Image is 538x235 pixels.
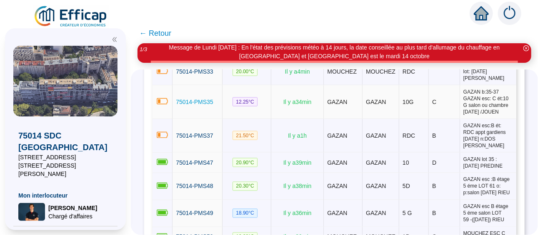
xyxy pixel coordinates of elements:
a: 75014-PMS48 [176,182,213,191]
span: 10 [403,159,409,166]
span: Il y a 39 min [283,159,312,166]
span: GAZAN [366,210,386,217]
span: 75014-PMS48 [176,183,213,190]
span: RDC [403,68,415,75]
span: [PERSON_NAME] [48,204,97,212]
span: 18.90 °C [233,209,258,218]
span: GAZAN [327,210,347,217]
span: ← Retour [139,27,171,39]
span: [STREET_ADDRESS][PERSON_NAME] [18,161,113,178]
span: GAZAN lot 35 :[DATE] PREDINE [463,156,515,169]
a: 75014-PMS47 [176,158,213,167]
span: GAZAN [327,132,347,139]
span: 75014 SDC [GEOGRAPHIC_DATA] [18,130,113,153]
span: 75014-PMS49 [176,210,213,217]
span: GAZAN esc B étage 5 éme salon LOT 59 -([DATE]) RIEU [463,203,515,223]
span: 5D [403,183,410,190]
span: B [432,132,436,139]
span: B [432,210,436,217]
span: [STREET_ADDRESS] [18,153,113,161]
span: 75014-PMS47 [176,159,213,166]
span: D [432,159,436,166]
div: Message de Lundi [DATE] : En l'état des prévisions météo à 14 jours, la date conseillée au plus t... [151,43,518,61]
a: 75014-PMS35 [176,98,213,106]
span: close-circle [523,45,529,51]
span: Il y a 38 min [283,183,312,190]
img: Chargé d'affaires [18,203,45,221]
span: 12.25 °C [233,97,258,106]
span: Il y a 1 h [288,132,307,139]
span: GAZAN [327,99,347,105]
span: B [432,183,436,190]
span: RDC [403,132,415,139]
span: Il y a 4 min [285,68,310,75]
span: Il y a 36 min [283,210,312,217]
span: 5 G [403,210,412,217]
i: 1 / 3 [140,46,147,52]
span: 20.00 °C [233,67,258,76]
span: 20.90 °C [233,158,258,167]
span: 75014-PMS37 [176,132,213,139]
span: double-left [112,37,118,42]
span: Mon interlocuteur [18,191,113,200]
span: MOUCHEZ [327,68,357,75]
span: GAZAN [327,159,347,166]
span: RDC gardienne lot: [DATE] [PERSON_NAME] [463,62,515,82]
a: 75014-PMS49 [176,209,213,218]
span: GAZAN [366,183,386,190]
span: GAZAN [327,183,347,190]
span: C [432,99,436,105]
span: 21.50 °C [233,131,258,140]
span: GAZAN esc:B ét: RDC appt gardiens [DATE] n:DOS [PERSON_NAME] [463,122,515,149]
img: efficap energie logo [33,5,109,28]
a: 75014-PMS37 [176,131,213,140]
span: GAZAN [366,99,386,105]
span: Chargé d'affaires [48,212,97,220]
span: 20.30 °C [233,182,258,191]
span: GAZAN b:35-37 GAZAN esc: C ét:10 G salon ou chambre [DATE] /JOUEN [463,89,515,115]
span: GAZAN [366,159,386,166]
span: GAZAN esc :B étage 5 éme LOT 61 o: p:salon [DATE] RIEU [463,176,515,196]
span: Il y a 34 min [283,99,312,105]
span: home [474,6,489,21]
a: 75014-PMS33 [176,67,213,76]
span: MOUCHEZ [366,68,395,75]
img: alerts [498,2,521,25]
span: 75014-PMS33 [176,68,213,75]
span: 10G [403,99,413,105]
span: GAZAN [366,132,386,139]
span: 75014-PMS35 [176,99,213,105]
